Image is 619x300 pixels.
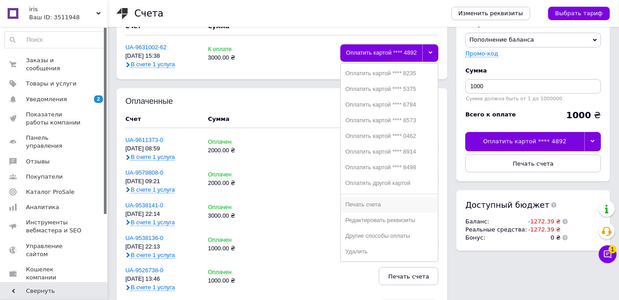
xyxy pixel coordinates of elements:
[208,147,258,154] div: 2000.00 ₴
[527,226,561,234] td: -1272.39 ₴
[599,245,617,263] button: Чат с покупателем1
[125,97,184,106] div: Оплаченные
[26,203,59,211] span: Аналитика
[345,102,434,108] div: Оплатить картой **** 6784
[125,202,163,209] a: UA-9538141-0
[388,273,429,280] span: Печать счета
[208,278,258,284] div: 1000.00 ₴
[125,146,199,152] div: [DATE] 08:59
[465,218,527,226] td: Баланс :
[465,154,601,172] button: Печать счета
[465,199,550,210] span: Доступный бюджет
[131,186,175,193] span: В счете 1 услуга
[345,201,434,208] div: Печать счета
[125,276,199,283] div: [DATE] 13:46
[465,50,498,57] label: Промо-код
[26,242,83,258] span: Управление сайтом
[465,226,527,234] td: Реальные средства :
[465,67,601,75] div: Сумма
[469,36,534,43] span: Пополнение баланса
[5,32,105,48] input: Поиск
[208,204,258,211] div: Оплачен
[513,160,554,167] span: Печать счета
[125,44,167,51] a: UA-9631002-62
[26,266,83,282] span: Кошелек компании
[345,164,434,171] div: Оплатить картой **** 8498
[345,70,434,77] div: Оплатить картой **** 8235
[345,133,434,140] div: Оплатить картой **** 0462
[208,245,258,252] div: 1000.00 ₴
[208,213,258,219] div: 3000.00 ₴
[125,244,199,250] div: [DATE] 22:13
[26,173,63,181] span: Покупатели
[208,55,258,61] div: 3000.00 ₴
[125,211,199,218] div: [DATE] 22:14
[465,132,584,151] div: Оплатить картой **** 4892
[26,80,77,88] span: Товары и услуги
[345,86,434,93] div: Оплатить картой **** 5375
[465,96,601,102] div: Сумма должна быть от 1 до 1000000
[125,53,199,60] div: [DATE] 15:38
[566,110,591,120] b: 1000
[345,180,434,187] div: Оплатить другой картой
[340,44,422,62] div: Оплатить картой **** 4892
[465,79,601,94] input: Введите сумму
[26,95,67,103] span: Уведомления
[131,61,175,68] span: В счете 1 услуга
[125,115,199,123] div: Счет
[29,13,107,21] div: Ваш ID: 3511948
[566,111,601,120] div: ₴
[527,218,561,226] td: -1272.39 ₴
[451,7,530,20] a: Изменить реквизиты
[26,158,50,166] span: Отзывы
[609,245,617,253] span: 1
[379,267,438,285] button: Печать счета
[131,154,175,161] span: В счете 1 услуга
[208,180,258,187] div: 2000.00 ₴
[131,219,175,226] span: В счете 1 услуга
[345,217,434,224] div: Редактировать реквизиты
[131,284,175,291] span: В счете 1 услуга
[26,219,83,235] span: Инструменты вебмастера и SEO
[94,95,103,103] span: 2
[345,117,434,124] div: Оплатить картой **** 8573
[125,267,163,274] a: UA-9526738-0
[465,111,516,119] div: Всего к оплате
[345,149,434,155] div: Оплатить картой **** 8914
[26,111,83,127] span: Показатели работы компании
[208,269,258,276] div: Оплачен
[125,169,163,176] a: UA-9579808-0
[125,178,199,185] div: [DATE] 09:21
[459,9,523,17] span: Изменить реквизиты
[548,7,610,20] a: Выбрать тариф
[208,237,258,244] div: Оплачен
[555,9,603,17] span: Выбрать тариф
[131,252,175,259] span: В счете 1 услуга
[527,234,561,242] td: 0 ₴
[465,234,527,242] td: Бонус :
[208,46,258,53] div: К оплате
[134,8,163,19] h1: Счета
[125,137,163,143] a: UA-9611373-0
[345,233,434,240] div: Другие способы оплаты
[208,171,258,178] div: Оплачен
[345,249,434,255] div: Удалить
[26,134,83,150] span: Панель управления
[26,56,83,73] span: Заказы и сообщения
[208,139,258,146] div: Оплачен
[26,188,74,196] span: Каталог ProSale
[29,5,96,13] span: iris
[208,115,229,123] div: Сумма
[125,235,163,241] a: UA-9538136-0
